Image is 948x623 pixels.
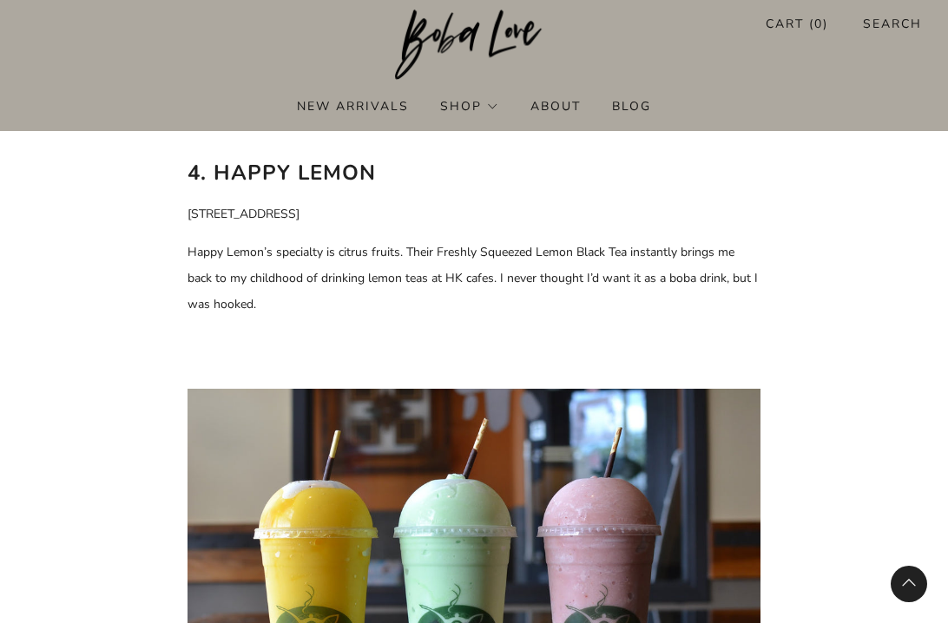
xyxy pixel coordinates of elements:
span: Happy Lemon’s specialty is citrus fruits. Their Freshly Squeezed Lemon Black Tea instantly brings... [188,244,758,312]
a: Search [863,10,922,38]
span: [STREET_ADDRESS] [188,206,300,222]
a: Blog [612,92,651,120]
a: Boba Love [395,10,554,82]
img: Boba Love [395,10,554,81]
items-count: 0 [814,16,823,32]
back-to-top-button: Back to top [891,566,927,602]
a: Cart [766,10,828,38]
b: 4. Happy Lemon [188,159,376,187]
a: About [530,92,581,120]
a: New Arrivals [297,92,409,120]
a: Shop [440,92,499,120]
